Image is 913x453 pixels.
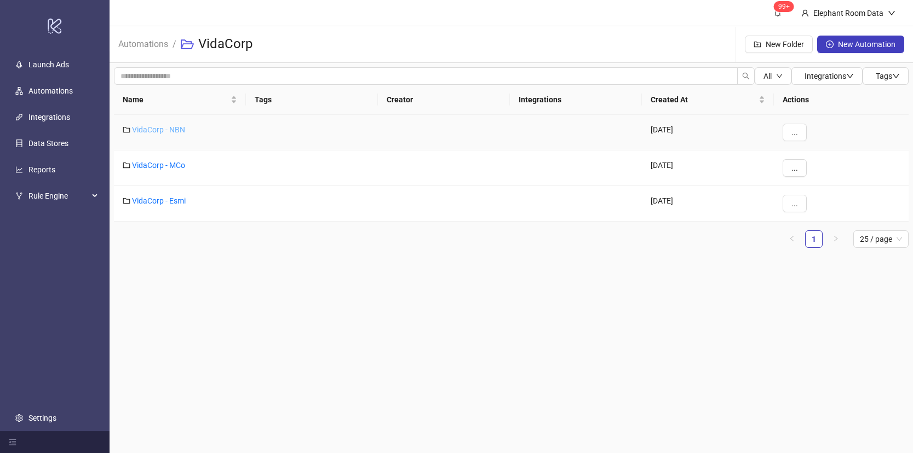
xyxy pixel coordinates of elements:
[805,72,854,80] span: Integrations
[763,72,772,80] span: All
[853,230,909,248] div: Page Size
[642,186,774,222] div: [DATE]
[888,9,895,17] span: down
[827,230,845,248] button: right
[28,113,70,121] a: Integrations
[892,72,900,80] span: down
[809,7,888,19] div: Elephant Room Data
[132,161,185,170] a: VidaCorp - MCo
[783,230,801,248] button: left
[123,197,130,205] span: folder
[817,36,904,53] button: New Automation
[123,161,130,169] span: folder
[783,159,807,177] button: ...
[791,164,798,172] span: ...
[766,40,804,49] span: New Folder
[123,126,130,133] span: folder
[838,40,895,49] span: New Automation
[783,195,807,212] button: ...
[28,414,56,422] a: Settings
[181,38,194,51] span: folder-open
[28,86,73,95] a: Automations
[806,231,822,247] a: 1
[860,231,902,247] span: 25 / page
[123,94,228,106] span: Name
[774,1,794,12] sup: 1643
[776,73,783,79] span: down
[745,36,813,53] button: New Folder
[791,67,863,85] button: Integrationsdown
[642,115,774,150] div: [DATE]
[198,36,252,53] h3: VidaCorp
[510,85,642,115] th: Integrations
[826,40,834,48] span: plus-circle
[651,94,756,106] span: Created At
[742,72,750,80] span: search
[846,72,854,80] span: down
[754,40,761,48] span: folder-add
[832,235,839,242] span: right
[789,235,795,242] span: left
[783,124,807,141] button: ...
[755,67,791,85] button: Alldown
[791,199,798,208] span: ...
[642,150,774,186] div: [DATE]
[28,185,89,207] span: Rule Engine
[774,9,782,16] span: bell
[28,139,68,148] a: Data Stores
[805,230,823,248] li: 1
[783,230,801,248] li: Previous Page
[791,128,798,137] span: ...
[28,165,55,174] a: Reports
[28,60,69,69] a: Launch Ads
[9,438,16,446] span: menu-fold
[876,72,900,80] span: Tags
[378,85,510,115] th: Creator
[114,85,246,115] th: Name
[132,125,185,134] a: VidaCorp - NBN
[15,192,23,200] span: fork
[801,9,809,17] span: user
[827,230,845,248] li: Next Page
[132,196,186,205] a: VidaCorp - Esmi
[642,85,774,115] th: Created At
[173,27,176,62] li: /
[774,85,909,115] th: Actions
[863,67,909,85] button: Tagsdown
[246,85,378,115] th: Tags
[116,37,170,49] a: Automations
